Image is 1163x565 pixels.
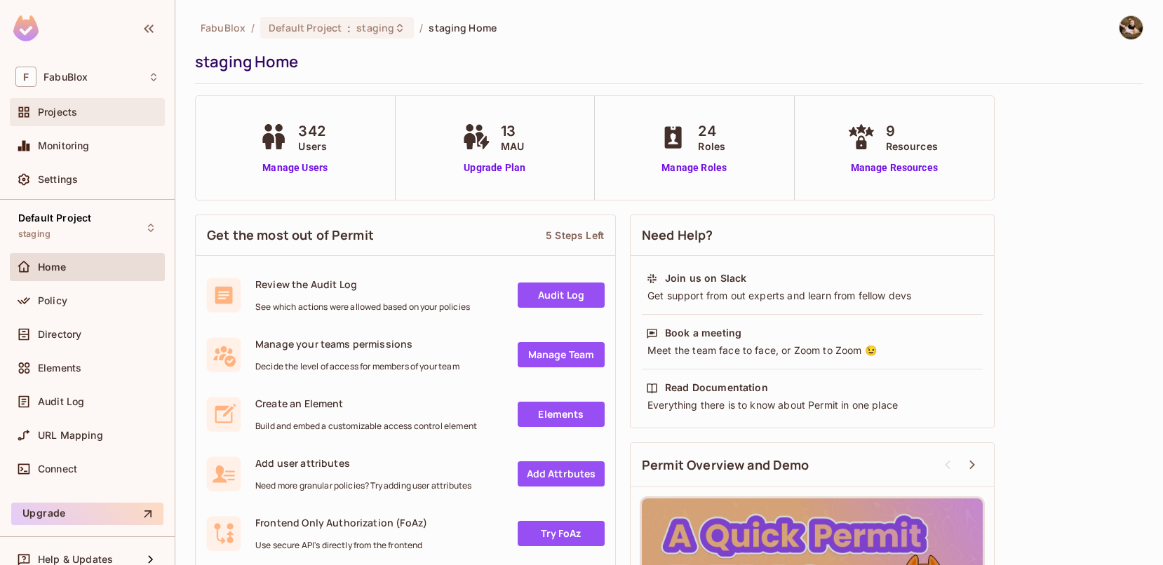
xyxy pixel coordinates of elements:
[251,21,255,34] li: /
[886,121,938,142] span: 9
[255,540,427,551] span: Use secure API's directly from the frontend
[356,21,394,34] span: staging
[38,140,90,151] span: Monitoring
[642,456,809,474] span: Permit Overview and Demo
[256,161,334,175] a: Manage Users
[38,463,77,475] span: Connect
[38,295,67,306] span: Policy
[38,554,113,565] span: Help & Updates
[255,361,459,372] span: Decide the level of access for members of your team
[656,161,732,175] a: Manage Roles
[255,337,459,350] span: Manage your teams permissions
[886,139,938,154] span: Resources
[646,289,979,303] div: Get support from out experts and learn from fellow devs
[347,22,351,34] span: :
[518,342,605,367] a: Manage Team
[255,397,477,410] span: Create an Element
[255,456,471,470] span: Add user attributes
[38,174,78,185] span: Settings
[665,381,768,395] div: Read Documentation
[38,261,67,273] span: Home
[38,107,77,118] span: Projects
[646,343,979,358] div: Meet the team face to face, or Zoom to Zoom 😉
[38,362,81,374] span: Elements
[298,139,327,154] span: Users
[665,326,741,340] div: Book a meeting
[642,226,713,244] span: Need Help?
[11,503,163,525] button: Upgrade
[501,139,524,154] span: MAU
[18,229,51,240] span: staging
[43,72,88,83] span: Workspace: FabuBlox
[518,282,605,308] a: Audit Log
[1120,16,1143,39] img: Peter Webb
[698,139,725,154] span: Roles
[698,121,725,142] span: 24
[255,516,427,529] span: Frontend Only Authorization (FoAz)
[255,301,470,313] span: See which actions were allowed based on your policies
[13,15,39,41] img: SReyMgAAAABJRU5ErkJggg==
[459,161,531,175] a: Upgrade Plan
[255,421,477,432] span: Build and embed a customizable access control element
[15,67,36,87] span: F
[255,480,471,491] span: Need more granular policies? Try adding user attributes
[18,212,91,224] span: Default Project
[38,396,84,407] span: Audit Log
[419,21,423,34] li: /
[195,51,1136,72] div: staging Home
[518,521,605,546] a: Try FoAz
[298,121,327,142] span: 342
[844,161,945,175] a: Manage Resources
[38,329,81,340] span: Directory
[201,21,246,34] span: the active workspace
[207,226,374,244] span: Get the most out of Permit
[546,229,604,242] div: 5 Steps Left
[429,21,497,34] span: staging Home
[269,21,342,34] span: Default Project
[501,121,524,142] span: 13
[38,430,103,441] span: URL Mapping
[665,271,746,285] div: Join us on Slack
[518,402,605,427] a: Elements
[518,461,605,486] a: Add Attrbutes
[255,278,470,291] span: Review the Audit Log
[646,398,979,412] div: Everything there is to know about Permit in one place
